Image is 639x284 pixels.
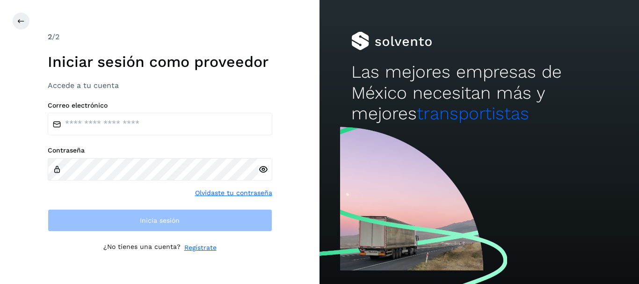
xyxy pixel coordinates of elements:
button: Inicia sesión [48,209,272,232]
h3: Accede a tu cuenta [48,81,272,90]
span: Inicia sesión [140,217,180,224]
p: ¿No tienes una cuenta? [103,243,181,253]
a: Regístrate [184,243,217,253]
h2: Las mejores empresas de México necesitan más y mejores [351,62,607,124]
a: Olvidaste tu contraseña [195,188,272,198]
h1: Iniciar sesión como proveedor [48,53,272,71]
label: Contraseña [48,146,272,154]
span: 2 [48,32,52,41]
div: /2 [48,31,272,43]
label: Correo electrónico [48,102,272,109]
span: transportistas [417,103,529,124]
